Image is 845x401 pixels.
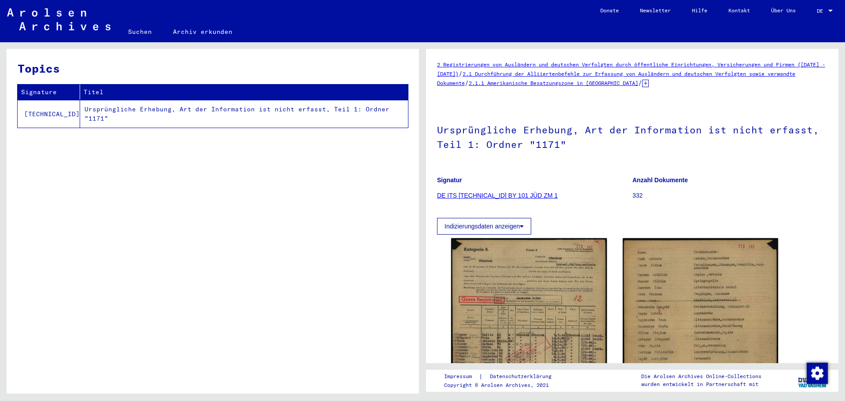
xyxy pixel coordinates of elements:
[444,372,562,381] div: |
[444,381,562,389] p: Copyright © Arolsen Archives, 2021
[817,8,827,14] span: DE
[7,8,110,30] img: Arolsen_neg.svg
[162,21,243,42] a: Archiv erkunden
[18,60,408,77] h3: Topics
[641,372,761,380] p: Die Arolsen Archives Online-Collections
[437,177,462,184] b: Signatur
[437,110,827,163] h1: Ursprüngliche Erhebung, Art der Information ist nicht erfasst, Teil 1: Ordner "1171"
[632,191,827,200] p: 332
[80,100,408,128] td: Ursprüngliche Erhebung, Art der Information ist nicht erfasst, Teil 1: Ordner "1171"
[483,372,562,381] a: Datenschutzerklärung
[638,79,642,87] span: /
[632,177,688,184] b: Anzahl Dokumente
[437,70,795,86] a: 2.1 Durchführung der Alliiertenbefehle zur Erfassung von Ausländern und deutschen Verfolgten sowi...
[469,80,638,86] a: 2.1.1 Amerikanische Besatzungszone in [GEOGRAPHIC_DATA]
[18,100,80,128] td: [TECHNICAL_ID]
[18,85,80,100] th: Signature
[444,372,479,381] a: Impressum
[437,192,558,199] a: DE ITS [TECHNICAL_ID] BY 101 JÜD ZM 1
[437,218,531,235] button: Indizierungsdaten anzeigen
[796,369,829,391] img: yv_logo.png
[807,363,828,384] img: Zustimmung ändern
[459,70,463,77] span: /
[641,380,761,388] p: wurden entwickelt in Partnerschaft mit
[465,79,469,87] span: /
[118,21,162,42] a: Suchen
[80,85,408,100] th: Titel
[437,61,825,77] a: 2 Registrierungen von Ausländern und deutschen Verfolgten durch öffentliche Einrichtungen, Versic...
